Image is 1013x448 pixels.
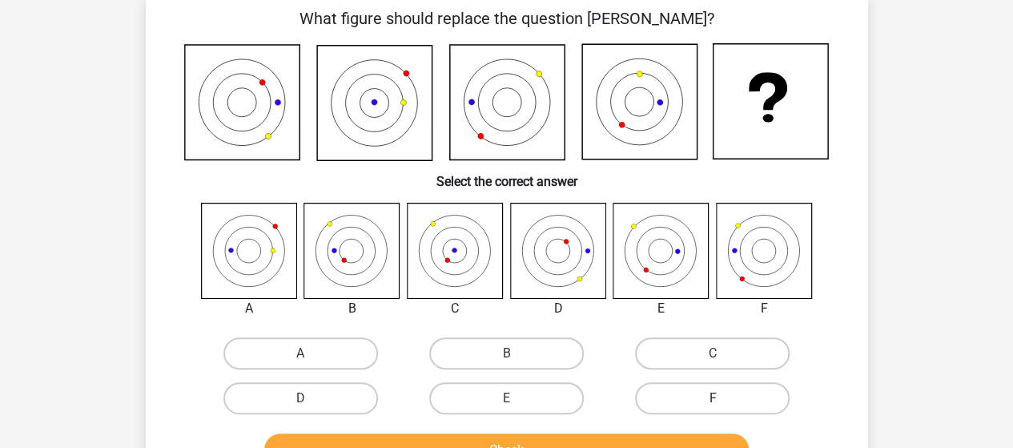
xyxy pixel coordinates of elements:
div: D [498,299,619,318]
h6: Select the correct answer [171,161,842,189]
div: B [291,299,412,318]
div: E [601,299,722,318]
label: A [223,337,378,369]
div: C [395,299,516,318]
label: F [635,382,790,414]
label: C [635,337,790,369]
div: A [189,299,310,318]
label: E [429,382,584,414]
p: What figure should replace the question [PERSON_NAME]? [171,6,842,30]
label: B [429,337,584,369]
div: F [704,299,825,318]
label: D [223,382,378,414]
